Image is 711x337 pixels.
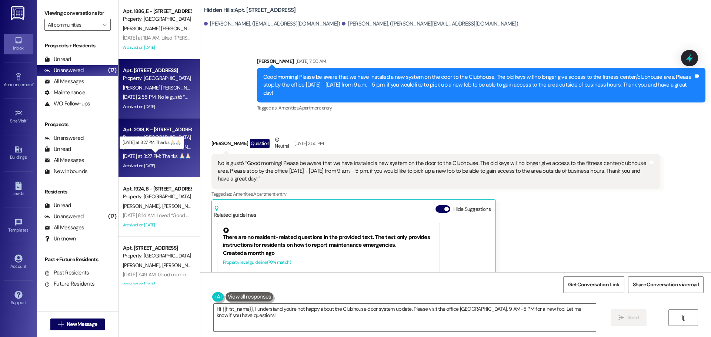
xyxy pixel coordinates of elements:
[11,6,26,20] img: ResiDesk Logo
[263,73,694,97] div: Good morning! Please be aware that we have installed a new system on the door to the Clubhouse. T...
[123,193,191,200] div: Property: [GEOGRAPHIC_DATA]
[123,7,191,15] div: Apt. 1886, E - [STREET_ADDRESS]
[37,121,118,128] div: Prospects
[44,280,94,288] div: Future Residents
[44,156,84,164] div: All Messages
[250,139,270,148] div: Question
[211,136,660,154] div: [PERSON_NAME]
[294,57,326,65] div: [DATE] 7:50 AM
[214,304,596,331] textarea: Hi {{first_name}}, I understand you're not happy about the Clubhouse door system update. Please v...
[211,189,660,199] div: Tagged as:
[4,34,33,54] a: Inbox
[44,100,90,108] div: WO Follow-ups
[122,161,192,171] div: Archived on [DATE]
[299,105,332,111] span: Apartment entry
[4,252,33,272] a: Account
[33,81,34,86] span: •
[44,7,111,19] label: Viewing conversations for
[4,179,33,199] a: Leads
[342,20,518,28] div: [PERSON_NAME]. ([PERSON_NAME][EMAIL_ADDRESS][DOMAIN_NAME])
[44,78,84,85] div: All Messages
[253,191,286,197] span: Apartment entry
[44,134,84,142] div: Unanswered
[278,105,299,111] span: Amenities ,
[123,139,181,146] p: [DATE] at 3:27 PM: Thanks 🙏🏻🙏🏻
[122,220,192,230] div: Archived on [DATE]
[123,252,191,260] div: Property: [GEOGRAPHIC_DATA]
[37,42,118,50] div: Prospects + Residents
[37,256,118,263] div: Past + Future Residents
[273,136,290,151] div: Neutral
[123,144,162,150] span: [PERSON_NAME]
[44,235,76,243] div: Unknown
[627,314,639,321] span: Send
[123,15,191,23] div: Property: [GEOGRAPHIC_DATA]
[218,159,648,183] div: No le gustó “Good morning! Please be aware that we have installed a new system on the door to the...
[293,139,324,147] div: [DATE] 2:55 PM
[58,321,64,327] i: 
[44,89,85,97] div: Maintenance
[123,244,191,252] div: Apt. [STREET_ADDRESS]
[123,134,191,141] div: Property: [GEOGRAPHIC_DATA]
[106,211,118,222] div: (17)
[162,203,199,209] span: [PERSON_NAME]
[563,276,624,293] button: Get Conversation Link
[4,107,33,127] a: Site Visit •
[162,262,199,269] span: [PERSON_NAME]
[204,6,296,14] b: Hidden Hills: Apt. [STREET_ADDRESS]
[123,203,162,209] span: [PERSON_NAME]
[628,276,704,293] button: Share Conversation via email
[633,281,699,289] span: Share Conversation via email
[29,226,30,232] span: •
[44,213,84,220] div: Unanswered
[123,67,191,74] div: Apt. [STREET_ADDRESS]
[122,102,192,111] div: Archived on [DATE]
[48,19,99,31] input: All communities
[123,153,191,159] div: [DATE] at 3:27 PM: Thanks 🙏🏻🙏🏻
[123,185,191,193] div: Apt. 1924, B - [STREET_ADDRESS]
[233,191,254,197] span: Amenities ,
[257,102,705,113] div: Tagged as:
[568,281,619,289] span: Get Conversation Link
[4,216,33,236] a: Templates •
[122,280,192,289] div: Archived on [DATE]
[204,20,340,28] div: [PERSON_NAME]. ([EMAIL_ADDRESS][DOMAIN_NAME])
[44,145,71,153] div: Unread
[103,22,107,28] i: 
[44,67,84,74] div: Unanswered
[122,43,192,52] div: Archived on [DATE]
[4,289,33,309] a: Support
[257,57,705,68] div: [PERSON_NAME]
[223,228,434,249] div: There are no resident-related questions in the provided text. The text only provides instructions...
[618,315,624,321] i: 
[123,84,200,91] span: [PERSON_NAME] [PERSON_NAME]
[214,205,257,219] div: Related guidelines
[123,262,162,269] span: [PERSON_NAME]
[123,25,198,32] span: [PERSON_NAME] [PERSON_NAME]
[44,224,84,232] div: All Messages
[681,315,686,321] i: 
[223,259,434,266] div: Property level guideline ( 70 % match)
[37,188,118,196] div: Residents
[44,168,87,175] div: New Inbounds
[123,74,191,82] div: Property: [GEOGRAPHIC_DATA]
[106,65,118,76] div: (17)
[67,320,97,328] span: New Message
[44,269,89,277] div: Past Residents
[162,144,199,150] span: [PERSON_NAME]
[453,205,491,213] label: Hide Suggestions
[223,249,434,257] div: Created a month ago
[123,34,555,41] div: [DATE] at 11:14 AM: Liked “[PERSON_NAME] ([GEOGRAPHIC_DATA]): Hi, [PERSON_NAME]! I have put in a ...
[611,309,647,326] button: Send
[50,319,105,330] button: New Message
[4,143,33,163] a: Buildings
[27,117,28,122] span: •
[123,126,191,134] div: Apt. 2018, K - [STREET_ADDRESS]
[44,55,71,63] div: Unread
[44,202,71,209] div: Unread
